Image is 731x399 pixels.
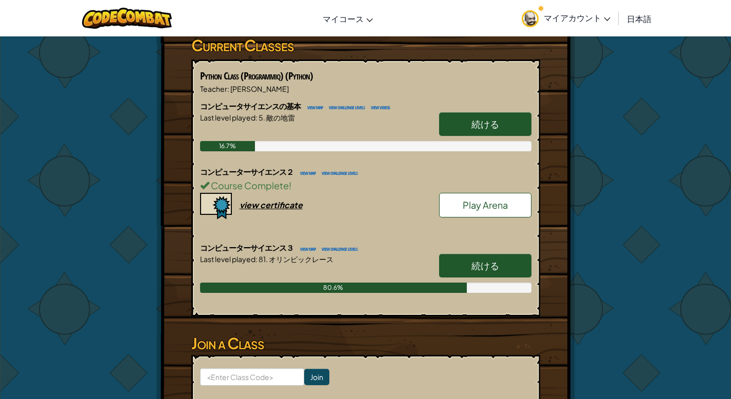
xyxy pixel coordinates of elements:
span: コンピューターサイエンス２ [200,167,295,177]
a: view challenge levels [317,244,358,253]
span: 敵の地雷 [265,113,295,122]
span: マイコース [323,13,364,24]
div: view certificate [240,199,303,210]
span: 続ける [471,118,499,130]
span: Course Complete [209,179,289,191]
div: 16.7% [200,141,255,151]
span: 日本語 [627,13,651,24]
span: 5. [258,113,265,122]
span: マイアカウント [544,12,610,23]
a: view map [302,102,323,111]
img: certificate-icon.png [200,193,232,220]
a: view challenge levels [324,102,365,111]
span: : [227,84,229,93]
div: 80.6% [200,283,467,293]
span: Teacher [200,84,227,93]
a: view map [295,244,315,253]
input: Join [304,369,329,385]
span: 81. [258,254,268,264]
span: オリンピックレース [268,254,333,264]
a: view challenge levels [317,168,358,177]
span: ! [289,179,291,191]
span: : [255,113,258,122]
input: <Enter Class Code> [200,368,304,386]
img: CodeCombat logo [82,8,172,29]
span: Python Class (Programmiq) [200,69,285,83]
span: コンピュータサイエンスの基本 [200,101,302,112]
a: view certificate [200,199,303,210]
span: Last level played [200,254,255,264]
span: コンピューターサイエンス３ [200,243,295,253]
a: view videos [366,102,390,111]
h3: Current Classes [191,34,540,57]
span: 続ける [471,260,499,271]
span: [PERSON_NAME] [229,84,289,93]
h3: Join a Class [191,332,540,355]
a: 日本語 [622,5,657,32]
a: マイコース [318,5,378,32]
span: Last level played [200,113,255,122]
span: Play Arena [463,199,508,211]
span: : [255,254,258,264]
a: マイアカウント [517,2,616,34]
img: avatar [522,10,539,27]
span: (Python) [285,69,313,83]
a: view map [295,168,315,177]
